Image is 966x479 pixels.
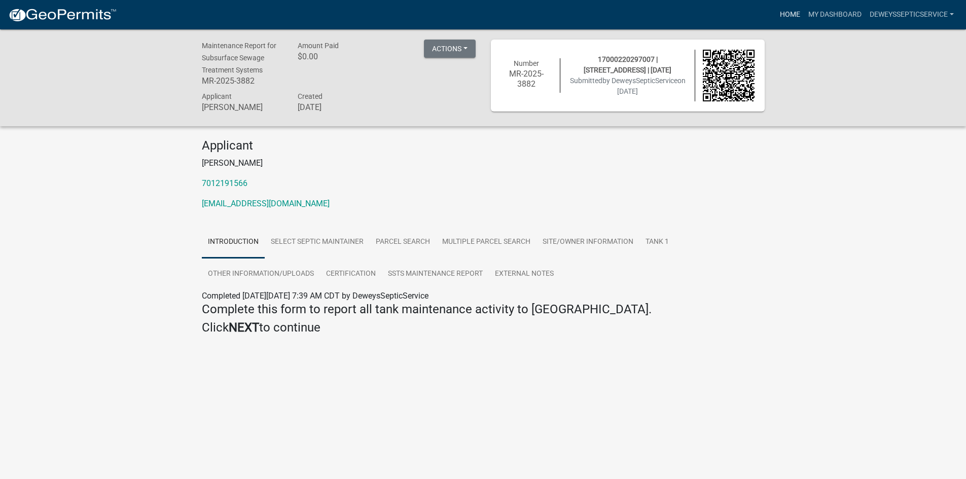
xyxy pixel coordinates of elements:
button: Actions [424,40,476,58]
h4: Click to continue [202,320,765,335]
span: by DeweysSepticService [602,77,677,85]
h4: Applicant [202,138,765,153]
a: Tank 1 [639,226,675,259]
h6: $0.00 [298,52,379,61]
a: Home [776,5,804,24]
span: 17000220297007 | [STREET_ADDRESS] | [DATE] [584,55,671,74]
a: Parcel search [370,226,436,259]
span: Applicant [202,92,232,100]
span: Amount Paid [298,42,339,50]
a: Certification [320,258,382,290]
a: Multiple Parcel Search [436,226,536,259]
a: Select Septic Maintainer [265,226,370,259]
span: Number [514,59,539,67]
span: Completed [DATE][DATE] 7:39 AM CDT by DeweysSepticService [202,291,428,301]
strong: NEXT [229,320,259,335]
img: QR code [703,50,755,101]
a: Other Information/Uploads [202,258,320,290]
h4: Complete this form to report all tank maintenance activity to [GEOGRAPHIC_DATA]. [202,302,765,317]
h6: MR-2025-3882 [202,76,283,86]
a: Introduction [202,226,265,259]
h6: MR-2025-3882 [501,69,553,88]
a: My Dashboard [804,5,866,24]
a: SSTS Maintenance Report [382,258,489,290]
span: Created [298,92,323,100]
a: Site/Owner Information [536,226,639,259]
a: [EMAIL_ADDRESS][DOMAIN_NAME] [202,199,330,208]
a: External Notes [489,258,560,290]
h6: [PERSON_NAME] [202,102,283,112]
p: [PERSON_NAME] [202,157,765,169]
a: DeweysSepticService [866,5,958,24]
h6: [DATE] [298,102,379,112]
a: 7012191566 [202,178,247,188]
span: Submitted on [DATE] [570,77,686,95]
span: Maintenance Report for Subsurface Sewage Treatment Systems [202,42,276,74]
